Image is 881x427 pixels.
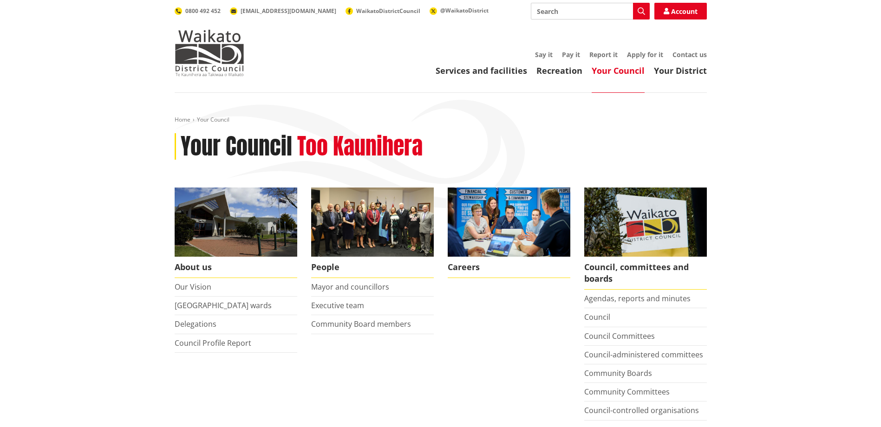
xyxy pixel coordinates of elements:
a: Mayor and councillors [311,282,389,292]
a: Say it [535,50,553,59]
span: Council, committees and boards [584,257,707,290]
a: [EMAIL_ADDRESS][DOMAIN_NAME] [230,7,336,15]
a: Agendas, reports and minutes [584,293,691,304]
h1: Your Council [181,133,292,160]
a: Home [175,116,190,123]
a: Contact us [672,50,707,59]
img: Office staff in meeting - Career page [448,188,570,257]
a: Council-controlled organisations [584,405,699,415]
a: Your District [654,65,707,76]
img: Waikato-District-Council-sign [584,188,707,257]
img: WDC Building 0015 [175,188,297,257]
a: Careers [448,188,570,278]
a: 0800 492 452 [175,7,221,15]
span: WaikatoDistrictCouncil [356,7,420,15]
a: Report it [589,50,618,59]
span: [EMAIL_ADDRESS][DOMAIN_NAME] [241,7,336,15]
span: People [311,257,434,278]
a: @WaikatoDistrict [430,6,489,14]
span: About us [175,257,297,278]
a: Pay it [562,50,580,59]
a: 2022 Council People [311,188,434,278]
span: Your Council [197,116,229,123]
a: Community Committees [584,387,670,397]
a: Recreation [536,65,582,76]
a: [GEOGRAPHIC_DATA] wards [175,300,272,311]
a: Council Profile Report [175,338,251,348]
span: @WaikatoDistrict [440,6,489,14]
span: 0800 492 452 [185,7,221,15]
a: Our Vision [175,282,211,292]
a: Delegations [175,319,216,329]
a: Executive team [311,300,364,311]
img: 2022 Council [311,188,434,257]
a: Council-administered committees [584,349,703,360]
img: Waikato District Council - Te Kaunihera aa Takiwaa o Waikato [175,30,244,76]
a: Apply for it [627,50,663,59]
a: Council Committees [584,331,655,341]
a: Council [584,312,610,322]
nav: breadcrumb [175,116,707,124]
h2: Too Kaunihera [297,133,423,160]
a: Your Council [592,65,645,76]
a: Account [654,3,707,19]
a: WaikatoDistrictCouncil [346,7,420,15]
input: Search input [531,3,650,19]
a: WDC Building 0015 About us [175,188,297,278]
a: Community Board members [311,319,411,329]
a: Services and facilities [436,65,527,76]
a: Waikato-District-Council-sign Council, committees and boards [584,188,707,290]
span: Careers [448,257,570,278]
a: Community Boards [584,368,652,378]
